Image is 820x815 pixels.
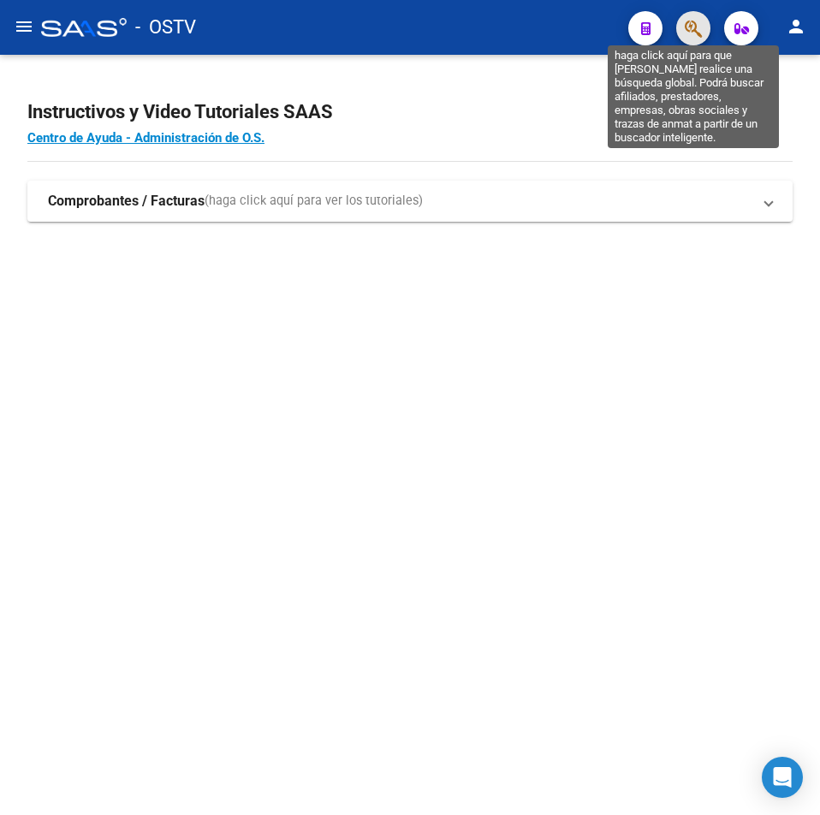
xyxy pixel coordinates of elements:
[27,181,793,222] mat-expansion-panel-header: Comprobantes / Facturas(haga click aquí para ver los tutoriales)
[14,16,34,37] mat-icon: menu
[786,16,806,37] mat-icon: person
[135,9,196,46] span: - OSTV
[27,130,264,146] a: Centro de Ayuda - Administración de O.S.
[205,192,423,211] span: (haga click aquí para ver los tutoriales)
[762,757,803,798] div: Open Intercom Messenger
[48,192,205,211] strong: Comprobantes / Facturas
[27,96,793,128] h2: Instructivos y Video Tutoriales SAAS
